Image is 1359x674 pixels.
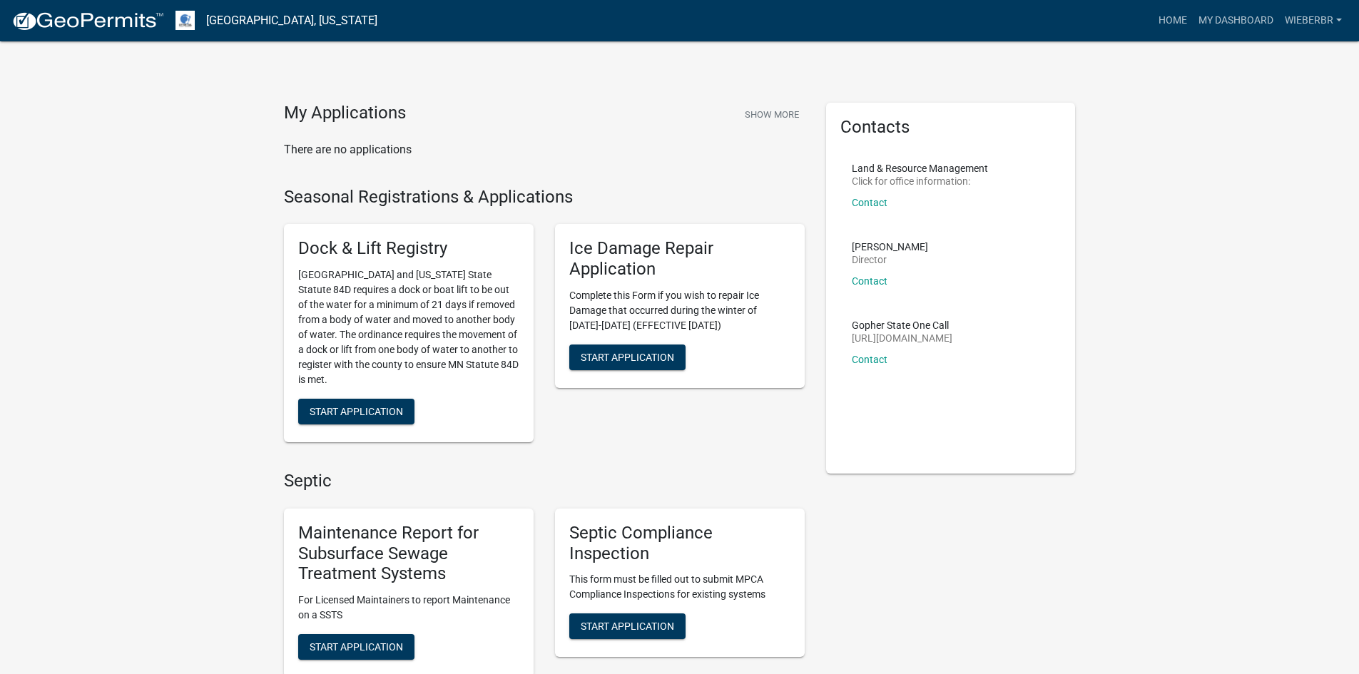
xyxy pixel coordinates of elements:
a: Contact [852,275,887,287]
p: Director [852,255,928,265]
button: Start Application [569,344,686,370]
h5: Ice Damage Repair Application [569,238,790,280]
p: This form must be filled out to submit MPCA Compliance Inspections for existing systems [569,572,790,602]
a: Contact [852,197,887,208]
p: Gopher State One Call [852,320,952,330]
p: Click for office information: [852,176,988,186]
h4: Seasonal Registrations & Applications [284,187,805,208]
p: [GEOGRAPHIC_DATA] and [US_STATE] State Statute 84D requires a dock or boat lift to be out of the ... [298,267,519,387]
a: wieberbr [1279,7,1348,34]
p: Land & Resource Management [852,163,988,173]
a: [GEOGRAPHIC_DATA], [US_STATE] [206,9,377,33]
p: Complete this Form if you wish to repair Ice Damage that occurred during the winter of [DATE]-[DA... [569,288,790,333]
a: Home [1153,7,1193,34]
p: For Licensed Maintainers to report Maintenance on a SSTS [298,593,519,623]
span: Start Application [310,406,403,417]
p: There are no applications [284,141,805,158]
img: Otter Tail County, Minnesota [175,11,195,30]
h5: Maintenance Report for Subsurface Sewage Treatment Systems [298,523,519,584]
a: Contact [852,354,887,365]
button: Start Application [298,634,414,660]
h5: Contacts [840,117,1062,138]
p: [PERSON_NAME] [852,242,928,252]
p: [URL][DOMAIN_NAME] [852,333,952,343]
button: Start Application [569,613,686,639]
button: Start Application [298,399,414,424]
a: My Dashboard [1193,7,1279,34]
h5: Dock & Lift Registry [298,238,519,259]
h4: Septic [284,471,805,491]
span: Start Application [581,351,674,362]
span: Start Application [310,641,403,653]
h4: My Applications [284,103,406,124]
h5: Septic Compliance Inspection [569,523,790,564]
span: Start Application [581,621,674,632]
button: Show More [739,103,805,126]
